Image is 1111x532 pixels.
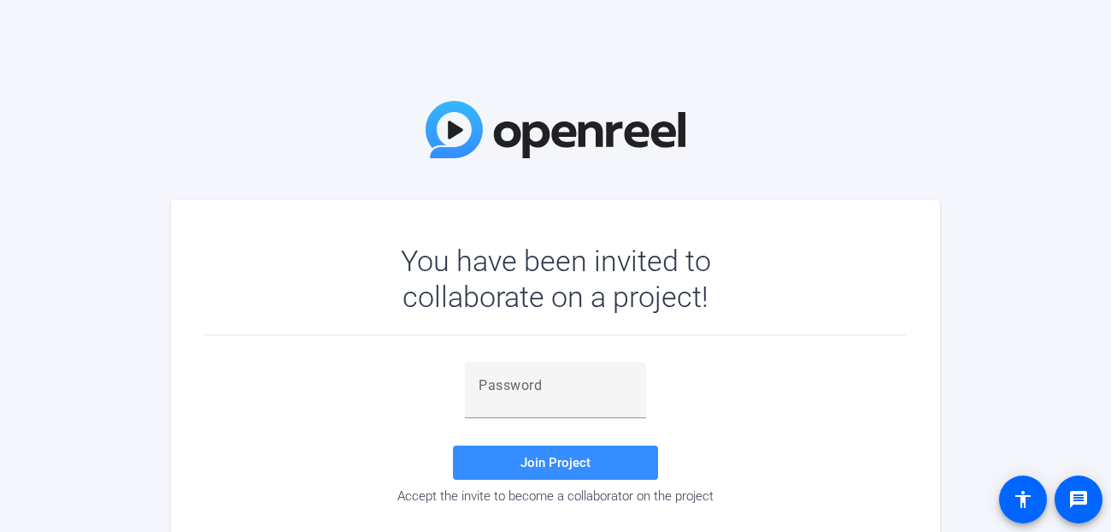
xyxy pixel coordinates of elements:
[520,455,591,470] span: Join Project
[1068,489,1089,510] mat-icon: message
[1013,489,1033,510] mat-icon: accessibility
[453,446,658,480] button: Join Project
[426,101,685,158] img: OpenReel Logo
[205,488,906,504] div: Accept the invite to become a collaborator on the project
[351,243,761,315] div: You have been invited to collaborate on a project!
[479,375,632,396] input: Password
